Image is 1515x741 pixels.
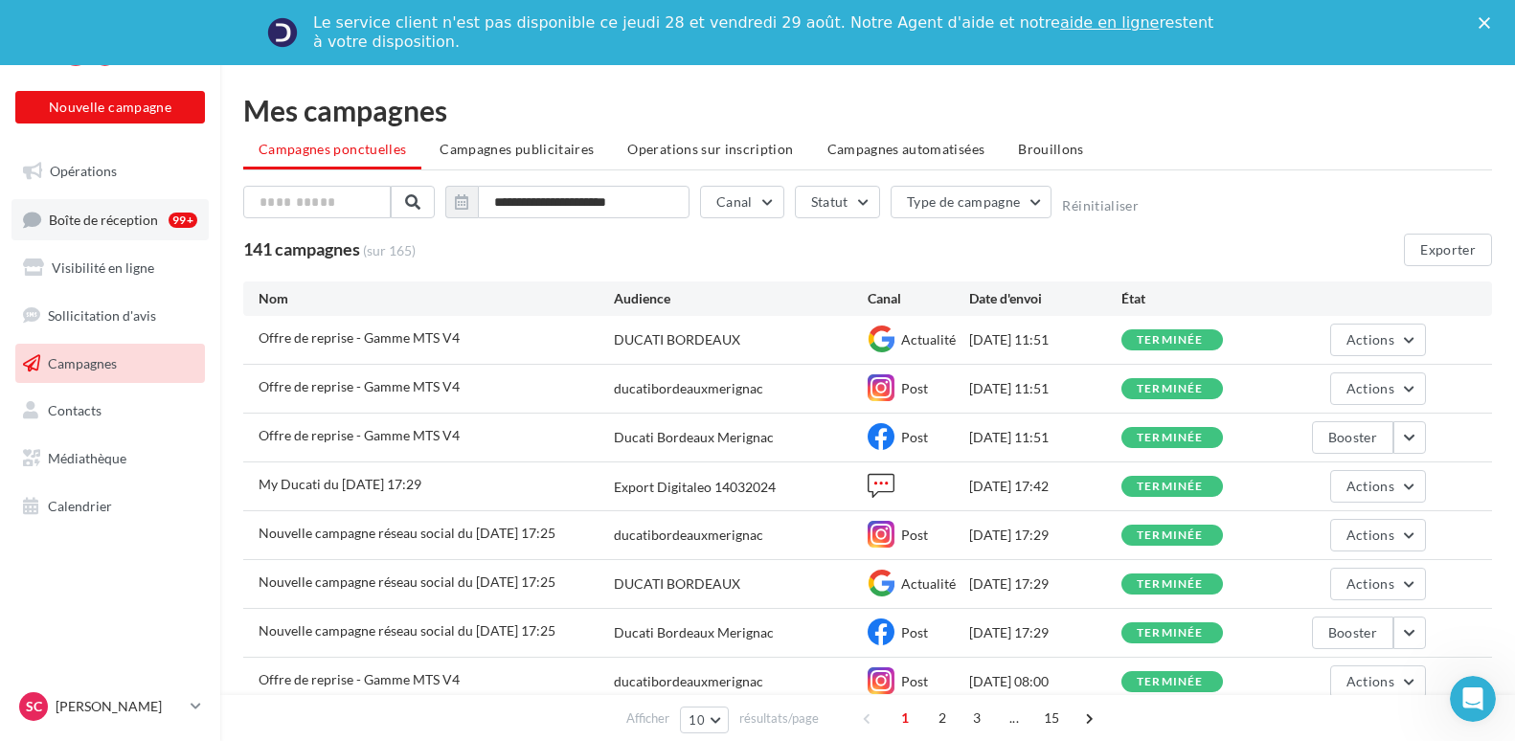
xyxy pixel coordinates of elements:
[26,697,42,716] span: SC
[259,671,460,687] span: Offre de reprise - Gamme MTS V4
[1062,198,1139,213] button: Réinitialiser
[901,575,956,592] span: Actualité
[1346,331,1394,348] span: Actions
[1137,676,1204,688] div: terminée
[700,186,784,218] button: Canal
[795,186,880,218] button: Statut
[890,703,920,733] span: 1
[614,330,740,349] div: DUCATI BORDEAUX
[999,703,1029,733] span: ...
[1450,676,1496,722] iframe: Intercom live chat
[259,476,421,492] span: My Ducati du 07-08-2025 17:29
[1137,481,1204,493] div: terminée
[15,688,205,725] a: SC [PERSON_NAME]
[259,573,555,590] span: Nouvelle campagne réseau social du 07-08-2025 17:25
[961,703,992,733] span: 3
[614,672,763,691] div: ducatibordeauxmerignac
[259,289,614,308] div: Nom
[969,672,1121,691] div: [DATE] 08:00
[614,379,763,398] div: ducatibordeauxmerignac
[11,296,209,336] a: Sollicitation d'avis
[1330,665,1426,698] button: Actions
[259,378,460,394] span: Offre de reprise - Gamme MTS V4
[969,477,1121,496] div: [DATE] 17:42
[1060,13,1159,32] a: aide en ligne
[1330,568,1426,600] button: Actions
[969,289,1121,308] div: Date d'envoi
[969,379,1121,398] div: [DATE] 11:51
[1036,703,1068,733] span: 15
[1137,627,1204,640] div: terminée
[48,307,156,324] span: Sollicitation d'avis
[614,526,763,545] div: ducatibordeauxmerignac
[827,141,985,157] span: Campagnes automatisées
[48,354,117,370] span: Campagnes
[1479,17,1498,29] div: Fermer
[259,427,460,443] span: Offre de reprise - Gamme MTS V4
[11,151,209,191] a: Opérations
[1137,383,1204,395] div: terminée
[1346,575,1394,592] span: Actions
[1346,673,1394,689] span: Actions
[1312,617,1393,649] button: Booster
[259,329,460,346] span: Offre de reprise - Gamme MTS V4
[1404,234,1492,266] button: Exporter
[901,673,928,689] span: Post
[1330,372,1426,405] button: Actions
[969,574,1121,594] div: [DATE] 17:29
[614,623,774,642] div: Ducati Bordeaux Merignac
[11,391,209,431] a: Contacts
[1137,578,1204,591] div: terminée
[1346,478,1394,494] span: Actions
[313,13,1217,52] div: Le service client n'est pas disponible ce jeudi 28 et vendredi 29 août. Notre Agent d'aide et not...
[49,211,158,227] span: Boîte de réception
[868,289,969,308] div: Canal
[259,525,555,541] span: Nouvelle campagne réseau social du 07-08-2025 17:25
[11,486,209,527] a: Calendrier
[1018,141,1084,157] span: Brouillons
[901,380,928,396] span: Post
[689,712,705,728] span: 10
[901,331,956,348] span: Actualité
[50,163,117,179] span: Opérations
[267,17,298,48] img: Profile image for Service-Client
[11,438,209,479] a: Médiathèque
[1121,289,1274,308] div: État
[901,624,928,640] span: Post
[48,402,102,418] span: Contacts
[1312,421,1393,454] button: Booster
[927,703,958,733] span: 2
[169,213,197,228] div: 99+
[11,344,209,384] a: Campagnes
[969,428,1121,447] div: [DATE] 11:51
[901,527,928,543] span: Post
[614,289,868,308] div: Audience
[56,697,183,716] p: [PERSON_NAME]
[15,91,205,123] button: Nouvelle campagne
[1137,529,1204,542] div: terminée
[440,141,594,157] span: Campagnes publicitaires
[891,186,1052,218] button: Type de campagne
[48,450,126,466] span: Médiathèque
[259,622,555,639] span: Nouvelle campagne réseau social du 07-08-2025 17:25
[627,141,793,157] span: Operations sur inscription
[614,478,776,497] div: Export Digitaleo 14032024
[626,709,669,728] span: Afficher
[11,248,209,288] a: Visibilité en ligne
[614,428,774,447] div: Ducati Bordeaux Merignac
[1346,527,1394,543] span: Actions
[1330,470,1426,503] button: Actions
[969,330,1121,349] div: [DATE] 11:51
[1346,380,1394,396] span: Actions
[969,623,1121,642] div: [DATE] 17:29
[1137,432,1204,444] div: terminée
[614,574,740,594] div: DUCATI BORDEAUX
[11,199,209,240] a: Boîte de réception99+
[901,429,928,445] span: Post
[969,526,1121,545] div: [DATE] 17:29
[1330,519,1426,551] button: Actions
[363,241,416,260] span: (sur 165)
[1330,324,1426,356] button: Actions
[1137,334,1204,347] div: terminée
[243,238,360,259] span: 141 campagnes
